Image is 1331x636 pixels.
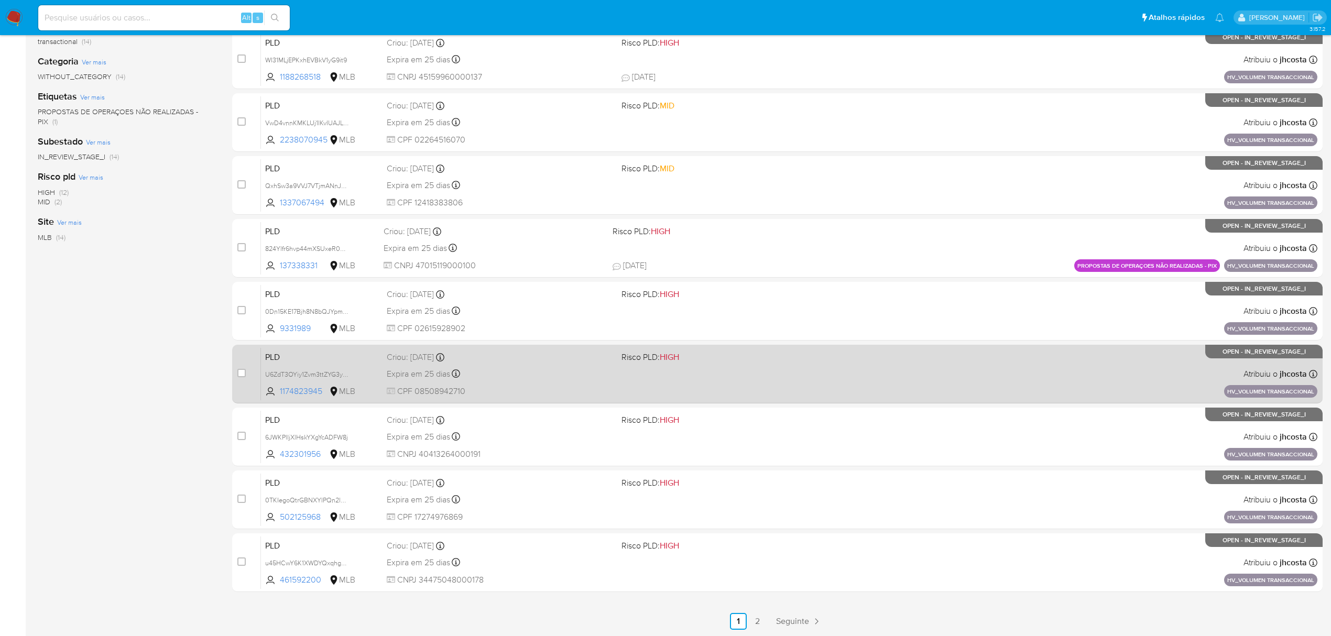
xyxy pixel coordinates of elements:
[1312,12,1323,23] a: Sair
[1149,12,1205,23] span: Atalhos rápidos
[256,13,259,23] span: s
[1215,13,1224,22] a: Notificações
[1249,13,1308,23] p: jhonata.costa@mercadolivre.com
[264,10,286,25] button: search-icon
[38,11,290,25] input: Pesquise usuários ou casos...
[242,13,250,23] span: Alt
[1310,25,1326,33] span: 3.157.2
